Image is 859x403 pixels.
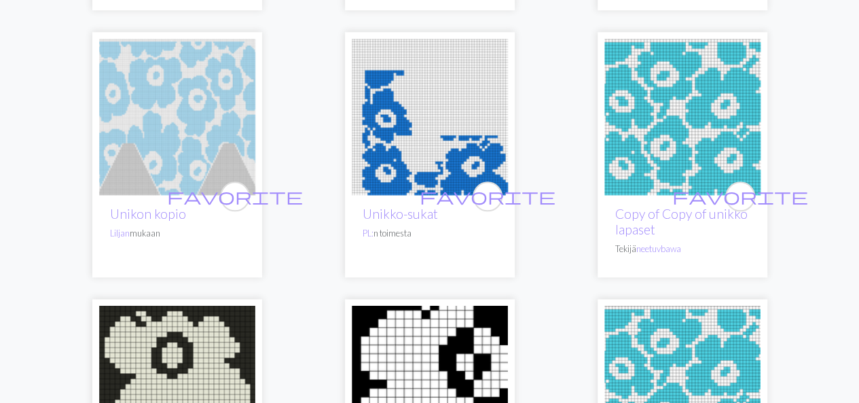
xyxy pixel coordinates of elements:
img: Unikko [99,39,255,195]
a: Unikko-sukat [363,206,438,222]
a: PL: [363,228,373,239]
font: n toimesta [373,228,412,239]
a: Unikko [99,109,255,122]
i: favourite [167,183,303,210]
a: neetuvbawa [636,243,681,254]
a: Copy of Copy of unikko lapaset [615,206,748,237]
a: Unikko-sukat [352,109,508,122]
img: Unikko-sukat [352,39,508,195]
button: favourite [220,181,250,211]
a: unikko lapaset [604,109,761,122]
font: mukaan [130,228,160,239]
a: Liljan [110,228,130,239]
a: Unikon kopio [110,206,186,222]
span: favorite [420,186,555,207]
img: unikko lapaset [604,39,761,195]
button: favourite [473,181,502,211]
i: favourite [672,183,808,210]
span: favorite [672,186,808,207]
span: favorite [167,186,303,207]
a: unikko lapaset [604,376,761,389]
button: favourite [725,181,755,211]
a: mustavalkoinen unikko [352,376,508,389]
i: favourite [420,183,555,210]
font: Tekijä [615,243,636,254]
a: Unikko.png [99,376,255,389]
